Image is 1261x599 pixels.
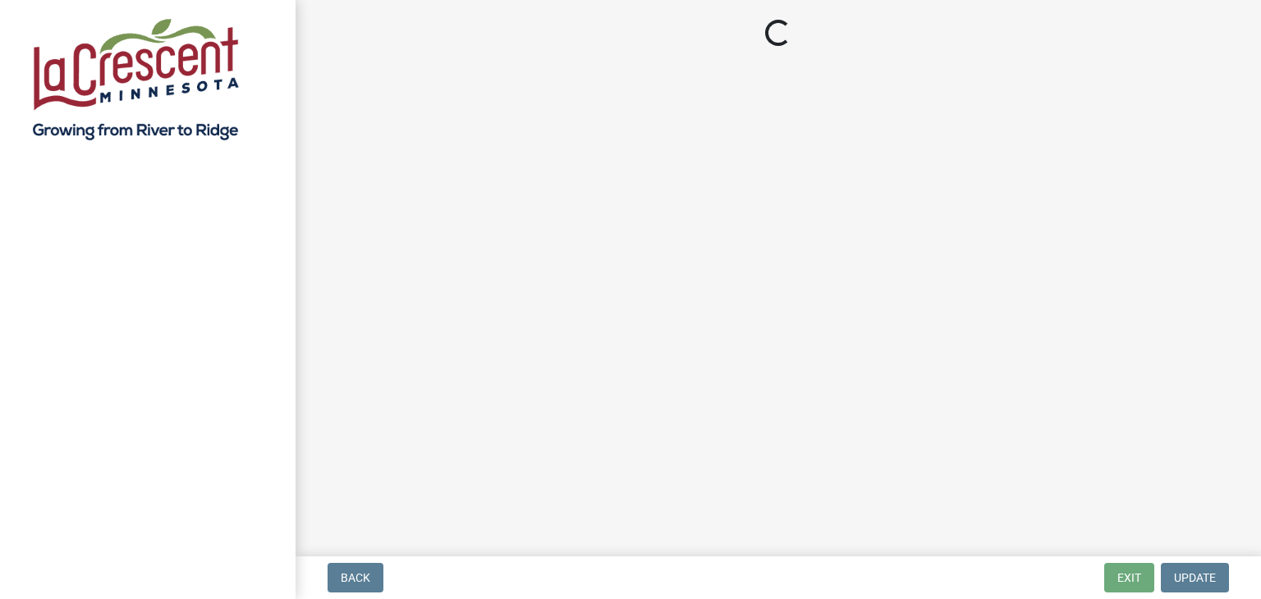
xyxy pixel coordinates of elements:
button: Update [1161,563,1229,592]
span: Back [341,571,370,584]
img: City of La Crescent, Minnesota [33,17,239,140]
button: Exit [1104,563,1154,592]
button: Back [328,563,383,592]
span: Update [1174,571,1216,584]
